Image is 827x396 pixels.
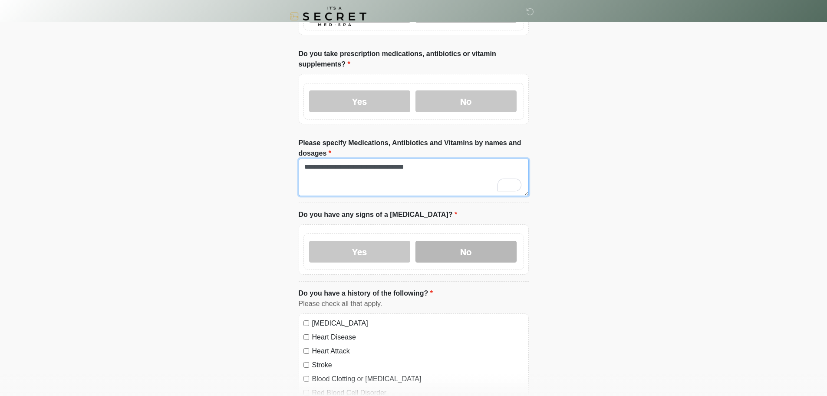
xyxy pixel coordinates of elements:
label: Please specify Medications, Antibiotics and Vitamins by names and dosages [299,138,529,159]
label: No [415,90,517,112]
label: Heart Disease [312,332,524,343]
img: It's A Secret Med Spa Logo [290,7,366,26]
label: [MEDICAL_DATA] [312,318,524,329]
label: Yes [309,90,410,112]
label: Do you have any signs of a [MEDICAL_DATA]? [299,210,458,220]
label: Heart Attack [312,346,524,356]
input: Red Blood Cell Disorder [303,390,309,396]
input: Stroke [303,362,309,368]
input: Blood Clotting or [MEDICAL_DATA] [303,376,309,382]
label: Yes [309,241,410,263]
input: Heart Disease [303,334,309,340]
label: No [415,241,517,263]
label: Stroke [312,360,524,370]
div: Please check all that apply. [299,299,529,309]
label: Blood Clotting or [MEDICAL_DATA] [312,374,524,384]
input: Heart Attack [303,348,309,354]
label: Do you take prescription medications, antibiotics or vitamin supplements? [299,49,529,70]
label: Do you have a history of the following? [299,288,433,299]
input: [MEDICAL_DATA] [303,320,309,326]
textarea: To enrich screen reader interactions, please activate Accessibility in Grammarly extension settings [299,159,529,196]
